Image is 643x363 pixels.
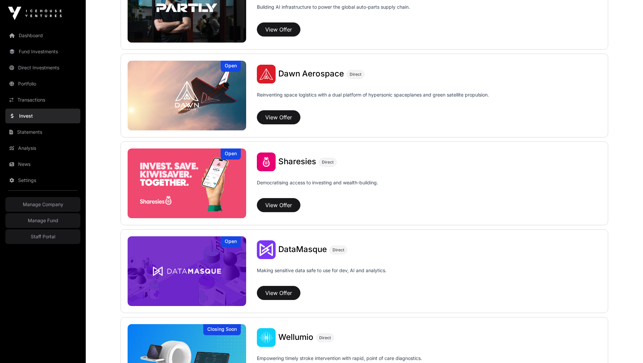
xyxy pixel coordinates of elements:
img: Dawn Aerospace [257,65,276,83]
a: Staff Portal [5,229,80,244]
span: Direct [322,160,334,165]
a: Transactions [5,93,80,107]
p: Democratising access to investing and wealth-building. [257,179,378,195]
a: Sharesies [278,158,316,166]
a: Manage Fund [5,213,80,228]
span: Sharesies [278,157,316,166]
img: DataMasque [128,236,246,306]
p: Reinventing space logistics with a dual platform of hypersonic spaceplanes and green satellite pr... [257,92,489,108]
div: Open [221,236,241,247]
a: Dawn AerospaceOpen [128,61,246,130]
a: Dawn Aerospace [278,70,344,78]
a: Analysis [5,141,80,156]
a: Settings [5,173,80,188]
a: Direct Investments [5,60,80,75]
div: Closing Soon [203,324,241,335]
span: Direct [350,72,361,77]
a: Dashboard [5,28,80,43]
img: Sharesies [257,153,276,171]
button: View Offer [257,22,300,37]
a: Wellumio [278,333,313,342]
span: DataMasque [278,244,327,254]
img: Dawn Aerospace [128,61,246,130]
button: View Offer [257,110,300,124]
iframe: Chat Widget [610,331,643,363]
a: SharesiesOpen [128,148,246,218]
p: Building AI infrastructure to power the global auto-parts supply chain. [257,4,410,20]
a: News [5,157,80,172]
a: Portfolio [5,76,80,91]
a: Invest [5,109,80,123]
span: Dawn Aerospace [278,69,344,78]
a: Statements [5,125,80,139]
span: Wellumio [278,332,313,342]
img: Sharesies [128,148,246,218]
button: View Offer [257,286,300,300]
div: Open [221,61,241,72]
span: Direct [333,247,344,253]
img: Wellumio [257,328,276,347]
a: DataMasque [278,245,327,254]
img: Icehouse Ventures Logo [8,7,62,20]
a: Fund Investments [5,44,80,59]
a: DataMasqueOpen [128,236,246,306]
img: DataMasque [257,240,276,259]
a: Manage Company [5,197,80,212]
div: Open [221,148,241,160]
span: Direct [319,335,331,341]
button: View Offer [257,198,300,212]
p: Making sensitive data safe to use for dev, AI and analytics. [257,267,386,283]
